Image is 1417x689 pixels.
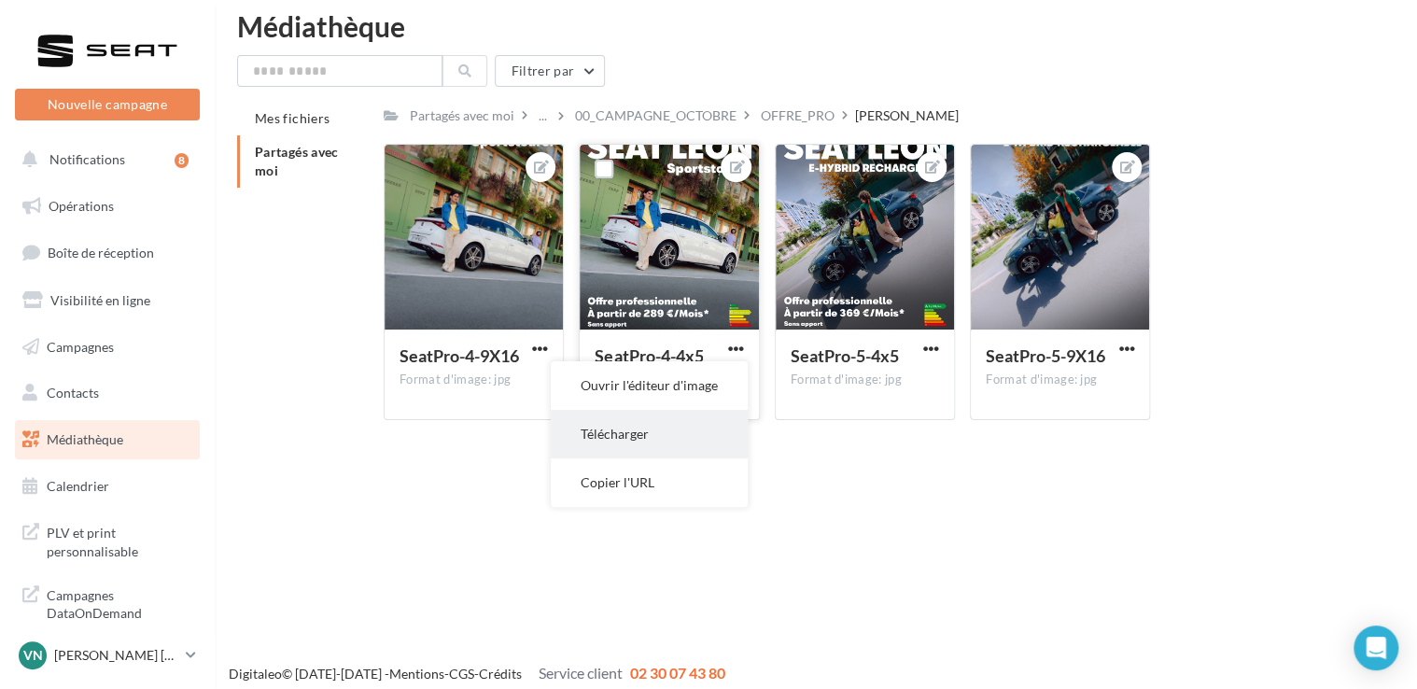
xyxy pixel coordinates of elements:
span: SeatPro-5-4x5 [791,345,899,366]
a: Mentions [389,666,444,682]
a: PLV et print personnalisable [11,513,203,568]
div: Format d'image: jpg [986,372,1134,388]
a: Crédits [479,666,522,682]
div: OFFRE_PRO [761,106,835,125]
div: [PERSON_NAME] [855,106,959,125]
div: 00_CAMPAGNE_OCTOBRE [575,106,737,125]
div: 8 [175,153,189,168]
button: Ouvrir l'éditeur d'image [551,361,748,410]
span: SeatPro-5-9X16 [986,345,1105,366]
span: Partagés avec moi [255,144,339,178]
button: Notifications 8 [11,140,196,179]
div: Médiathèque [237,12,1395,40]
div: Partagés avec moi [410,106,514,125]
a: VN [PERSON_NAME] [PERSON_NAME] [15,638,200,673]
span: Mes fichiers [255,110,330,126]
span: Médiathèque [47,431,123,447]
span: Campagnes [47,338,114,354]
span: Campagnes DataOnDemand [47,583,192,623]
a: Médiathèque [11,420,203,459]
span: Visibilité en ligne [50,292,150,308]
span: SeatPro-4-9X16 [400,345,519,366]
button: Nouvelle campagne [15,89,200,120]
a: Contacts [11,373,203,413]
a: Campagnes [11,328,203,367]
button: Télécharger [551,410,748,458]
span: © [DATE]-[DATE] - - - [229,666,725,682]
p: [PERSON_NAME] [PERSON_NAME] [54,646,178,665]
span: SeatPro-4-4x5 [595,345,703,366]
span: 02 30 07 43 80 [630,664,725,682]
a: Calendrier [11,467,203,506]
a: Boîte de réception [11,232,203,273]
span: Service client [539,664,623,682]
div: Format d'image: jpg [400,372,548,388]
div: Format d'image: jpg [791,372,939,388]
span: VN [23,646,43,665]
span: Notifications [49,151,125,167]
span: Calendrier [47,478,109,494]
span: Opérations [49,198,114,214]
button: Filtrer par [495,55,605,87]
div: Open Intercom Messenger [1354,626,1398,670]
span: Contacts [47,385,99,401]
span: Boîte de réception [48,245,154,260]
a: Digitaleo [229,666,282,682]
div: ... [535,103,551,129]
button: Copier l'URL [551,458,748,507]
span: PLV et print personnalisable [47,520,192,560]
a: Visibilité en ligne [11,281,203,320]
a: Opérations [11,187,203,226]
a: CGS [449,666,474,682]
a: Campagnes DataOnDemand [11,575,203,630]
